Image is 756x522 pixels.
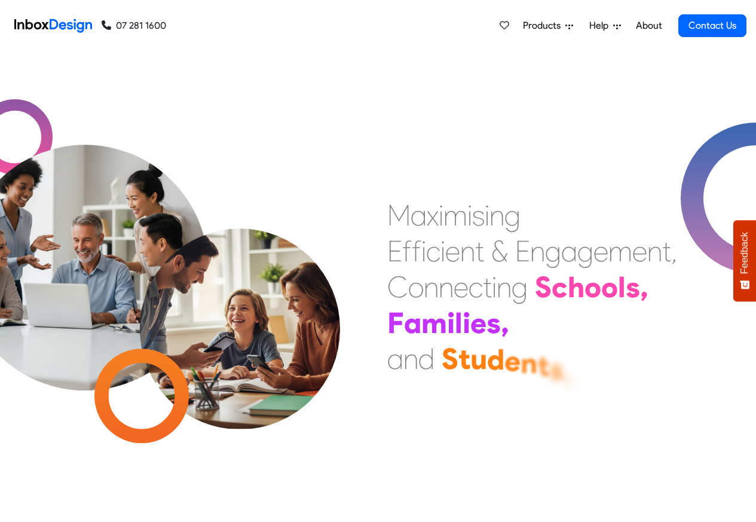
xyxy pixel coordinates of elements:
div: s [486,305,501,341]
div: a [404,305,421,341]
div: t [662,233,671,269]
div: Maximising Efficient & Engagement, Connecting Schools, Families, and Students. [387,197,677,377]
div: g [512,269,528,305]
div: i [467,197,472,233]
div: t [458,341,470,377]
div: e [504,343,521,378]
div: o [601,269,618,305]
div: o [584,269,601,305]
div: s [549,351,564,387]
div: h [568,269,584,305]
div: S [535,269,552,305]
a: Contact Us [678,14,746,37]
div: c [426,233,440,269]
div: a [411,197,427,233]
div: M [387,197,411,233]
div: t [483,269,492,305]
div: n [424,269,439,305]
div: a [387,341,403,377]
div: o [408,269,424,305]
div: e [445,233,460,269]
div: e [470,305,486,341]
div: i [421,233,426,269]
div: n [460,233,475,269]
div: m [608,233,632,269]
div: c [552,269,568,305]
a: Products [518,14,578,38]
img: parents_with_child.png [115,179,365,429]
div: i [485,197,489,233]
div: F [387,305,404,341]
div: e [593,233,608,269]
a: About [632,14,665,38]
div: e [454,269,469,305]
div: n [530,233,545,269]
span: Feedback [739,232,750,274]
div: n [439,269,454,305]
div: a [561,233,577,269]
div: l [455,305,463,341]
div: x [427,197,439,233]
div: t [475,233,484,269]
div: g [545,233,561,269]
div: t [537,348,549,384]
div: i [440,233,445,269]
div: d [487,341,504,377]
div: E [515,233,530,269]
div: i [463,305,470,341]
div: l [618,269,626,305]
div: , [671,233,677,269]
div: n [647,233,662,269]
div: . [564,356,572,392]
div: n [489,197,504,233]
div: , [501,305,509,341]
div: s [472,197,485,233]
span: Products [523,19,565,33]
span: Help [589,19,613,33]
div: i [439,197,443,233]
div: n [497,269,512,305]
div: i [447,305,455,341]
div: S [442,341,458,377]
div: g [577,233,593,269]
div: s [626,269,640,305]
div: m [421,305,447,341]
div: g [504,197,521,233]
button: Feedback - Show survey [733,220,756,301]
div: f [402,233,412,269]
div: n [403,341,418,377]
div: d [418,341,434,377]
div: & [491,233,508,269]
div: C [387,269,408,305]
div: f [412,233,421,269]
div: e [632,233,647,269]
div: m [443,197,467,233]
div: u [470,341,487,377]
div: , [640,269,648,305]
a: Help [584,14,626,38]
div: n [521,345,537,381]
div: i [492,269,497,305]
div: c [469,269,483,305]
a: 07 281 1600 [102,19,166,33]
div: E [387,233,402,269]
